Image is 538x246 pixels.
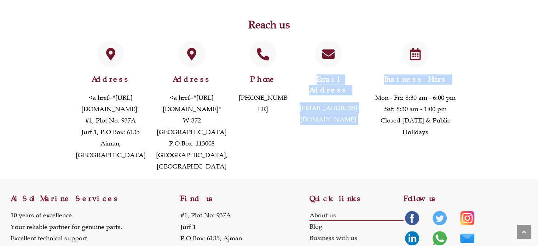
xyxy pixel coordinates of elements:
h2: Follow us [404,195,527,202]
a: Email Address [315,41,342,67]
h2: Find us [180,195,309,202]
a: Address [92,75,130,84]
a: Scroll to the top of the page [517,225,531,239]
a: Email Address [309,75,347,94]
p: <a href="[URL][DOMAIN_NAME]" W-372 [GEOGRAPHIC_DATA] P.O Box: 113008 [GEOGRAPHIC_DATA], [GEOGRAPH... [154,92,230,172]
a: Phone [250,41,276,67]
a: Blog [310,221,404,232]
a: Address [97,41,124,67]
a: [PHONE_NUMBER] [239,94,288,113]
a: About us [310,210,404,221]
h2: Quick links [310,195,404,202]
a: Address [173,75,211,84]
h2: Reach us [71,19,467,30]
h2: Al Sol Marine Services [11,195,180,202]
p: Mon - Fri: 8:30 am - 6:00 pm Sat: 8:30 am - 1:00 pm Closed [DATE] & Public Holidays [368,92,463,138]
span: Business Hours [384,75,447,84]
a: Phone [250,75,276,84]
a: [EMAIL_ADDRESS][DOMAIN_NAME] [300,104,357,123]
a: Address [179,41,205,67]
a: Business with us [310,232,404,244]
p: <a href="[URL][DOMAIN_NAME]" #1, Plot No: 937A Jurf 1, P.O Box: 6135 Ajman, [GEOGRAPHIC_DATA] [75,92,147,161]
